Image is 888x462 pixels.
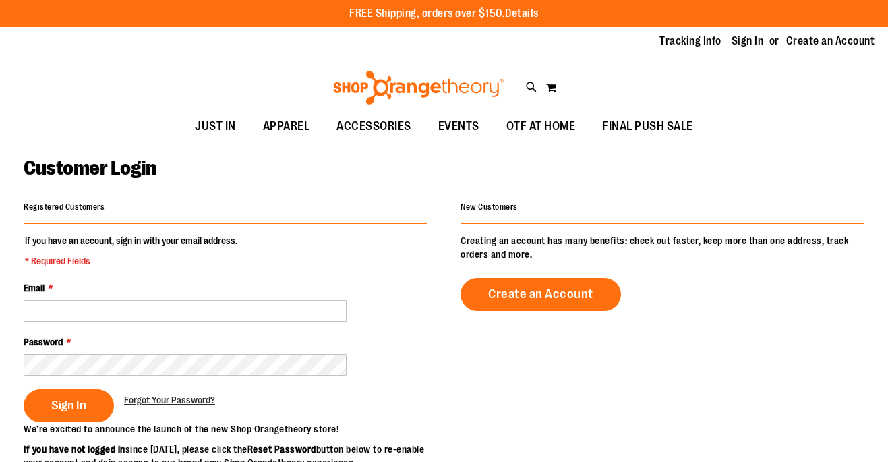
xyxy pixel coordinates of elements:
legend: If you have an account, sign in with your email address. [24,234,239,268]
p: FREE Shipping, orders over $150. [349,6,539,22]
a: OTF AT HOME [493,111,589,142]
span: Sign In [51,398,86,413]
a: Forgot Your Password? [124,393,215,407]
span: ACCESSORIES [336,111,411,142]
a: Create an Account [786,34,875,49]
span: Email [24,283,45,293]
img: Shop Orangetheory [331,71,506,105]
a: Details [505,7,539,20]
p: We’re excited to announce the launch of the new Shop Orangetheory store! [24,422,444,436]
strong: Reset Password [247,444,316,455]
strong: Registered Customers [24,202,105,212]
a: EVENTS [425,111,493,142]
span: JUST IN [195,111,236,142]
strong: If you have not logged in [24,444,125,455]
span: EVENTS [438,111,479,142]
a: FINAL PUSH SALE [589,111,707,142]
span: Create an Account [488,287,593,301]
span: OTF AT HOME [506,111,576,142]
span: APPAREL [263,111,310,142]
a: JUST IN [181,111,249,142]
a: Tracking Info [659,34,721,49]
strong: New Customers [461,202,518,212]
span: FINAL PUSH SALE [602,111,693,142]
a: ACCESSORIES [323,111,425,142]
a: Create an Account [461,278,621,311]
p: Creating an account has many benefits: check out faster, keep more than one address, track orders... [461,234,864,261]
span: Password [24,337,63,347]
span: * Required Fields [25,254,237,268]
a: Sign In [732,34,764,49]
button: Sign In [24,389,114,422]
span: Customer Login [24,156,156,179]
span: Forgot Your Password? [124,395,215,405]
a: APPAREL [249,111,324,142]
